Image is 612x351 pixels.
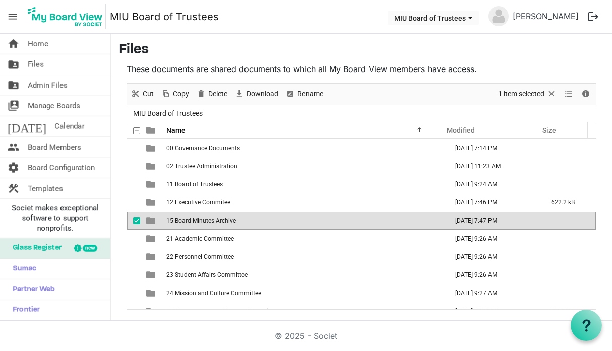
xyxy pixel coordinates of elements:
[445,302,540,320] td: August 21, 2025 8:04 AM column header Modified
[445,248,540,266] td: August 06, 2025 9:26 AM column header Modified
[445,284,540,302] td: August 06, 2025 9:27 AM column header Modified
[129,88,156,100] button: Cut
[540,193,596,212] td: 622.2 kB is template cell column header Size
[127,266,140,284] td: checkbox
[8,54,20,75] span: folder_shared
[8,300,40,320] span: Frontier
[445,230,540,248] td: August 06, 2025 9:26 AM column header Modified
[119,42,604,59] h3: Files
[540,248,596,266] td: is template cell column header Size
[282,84,327,105] div: Rename
[166,126,186,134] span: Name
[140,266,163,284] td: is template cell column header type
[445,157,540,175] td: August 06, 2025 11:23 AM column header Modified
[497,88,559,100] button: Selection
[233,88,280,100] button: Download
[127,193,140,212] td: checkbox
[540,212,596,230] td: is template cell column header Size
[163,212,445,230] td: 15 Board Minutes Archive is template cell column header Name
[28,75,68,95] span: Admin Files
[540,302,596,320] td: 2.5 MB is template cell column header Size
[166,145,240,152] span: 00 Governance Documents
[163,139,445,157] td: 00 Governance Documents is template cell column header Name
[8,158,20,178] span: settings
[127,63,596,75] p: These documents are shared documents to which all My Board View members have access.
[445,175,540,193] td: August 06, 2025 9:24 AM column header Modified
[8,34,20,54] span: home
[140,230,163,248] td: is template cell column header type
[163,266,445,284] td: 23 Student Affairs Committee is template cell column header Name
[166,271,248,278] span: 23 Student Affairs Committee
[140,302,163,320] td: is template cell column header type
[207,88,228,100] span: Delete
[127,84,157,105] div: Cut
[388,11,479,25] button: MIU Board of Trustees dropdownbutton
[8,137,20,157] span: people
[445,193,540,212] td: September 14, 2025 7:46 PM column header Modified
[28,158,95,178] span: Board Configuration
[540,284,596,302] td: is template cell column header Size
[166,181,223,188] span: 11 Board of Trustees
[140,212,163,230] td: is template cell column header type
[8,75,20,95] span: folder_shared
[163,230,445,248] td: 21 Academic Committee is template cell column header Name
[166,308,278,315] span: 25 Management and Finance Committee
[8,116,46,136] span: [DATE]
[140,193,163,212] td: is template cell column header type
[140,139,163,157] td: is template cell column header type
[127,157,140,175] td: checkbox
[54,116,84,136] span: Calendar
[166,290,261,297] span: 24 Mission and Culture Committee
[447,126,475,134] span: Modified
[83,245,97,252] div: new
[127,212,140,230] td: checkbox
[28,178,63,198] span: Templates
[163,284,445,302] td: 24 Mission and Culture Committee is template cell column header Name
[8,178,20,198] span: construction
[159,88,191,100] button: Copy
[127,139,140,157] td: checkbox
[8,259,36,279] span: Sumac
[140,175,163,193] td: is template cell column header type
[163,157,445,175] td: 02 Trustee Administration is template cell column header Name
[131,107,205,120] span: MIU Board of Trustees
[140,284,163,302] td: is template cell column header type
[172,88,190,100] span: Copy
[127,302,140,320] td: checkbox
[509,6,583,26] a: [PERSON_NAME]
[195,88,229,100] button: Delete
[540,139,596,157] td: is template cell column header Size
[166,235,234,242] span: 21 Academic Committee
[231,84,282,105] div: Download
[540,230,596,248] td: is template cell column header Size
[3,7,22,26] span: menu
[542,126,556,134] span: Size
[540,266,596,284] td: is template cell column header Size
[540,157,596,175] td: is template cell column header Size
[577,84,594,105] div: Details
[445,139,540,157] td: August 04, 2025 7:14 PM column header Modified
[193,84,231,105] div: Delete
[296,88,324,100] span: Rename
[163,175,445,193] td: 11 Board of Trustees is template cell column header Name
[166,199,230,206] span: 12 Executive Commitee
[562,88,574,100] button: View dropdownbutton
[127,230,140,248] td: checkbox
[445,266,540,284] td: August 06, 2025 9:26 AM column header Modified
[25,4,106,29] img: My Board View Logo
[583,6,604,27] button: logout
[142,88,155,100] span: Cut
[127,175,140,193] td: checkbox
[163,248,445,266] td: 22 Personnel Committee is template cell column header Name
[497,88,545,100] span: 1 item selected
[284,88,325,100] button: Rename
[166,217,236,224] span: 15 Board Minutes Archive
[579,88,593,100] button: Details
[140,248,163,266] td: is template cell column header type
[8,96,20,116] span: switch_account
[246,88,279,100] span: Download
[127,248,140,266] td: checkbox
[8,238,62,258] span: Glass Register
[488,6,509,26] img: no-profile-picture.svg
[166,253,234,260] span: 22 Personnel Committee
